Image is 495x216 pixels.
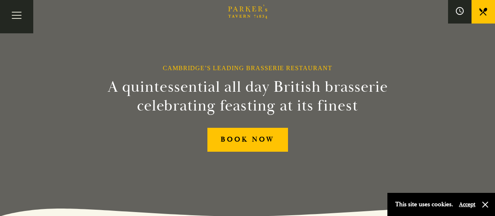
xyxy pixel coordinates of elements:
[207,128,288,152] a: BOOK NOW
[395,199,453,210] p: This site uses cookies.
[481,201,489,209] button: Close and accept
[69,78,426,115] h2: A quintessential all day British brasserie celebrating feasting at its finest
[163,64,332,72] h1: Cambridge’s Leading Brasserie Restaurant
[459,201,475,208] button: Accept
